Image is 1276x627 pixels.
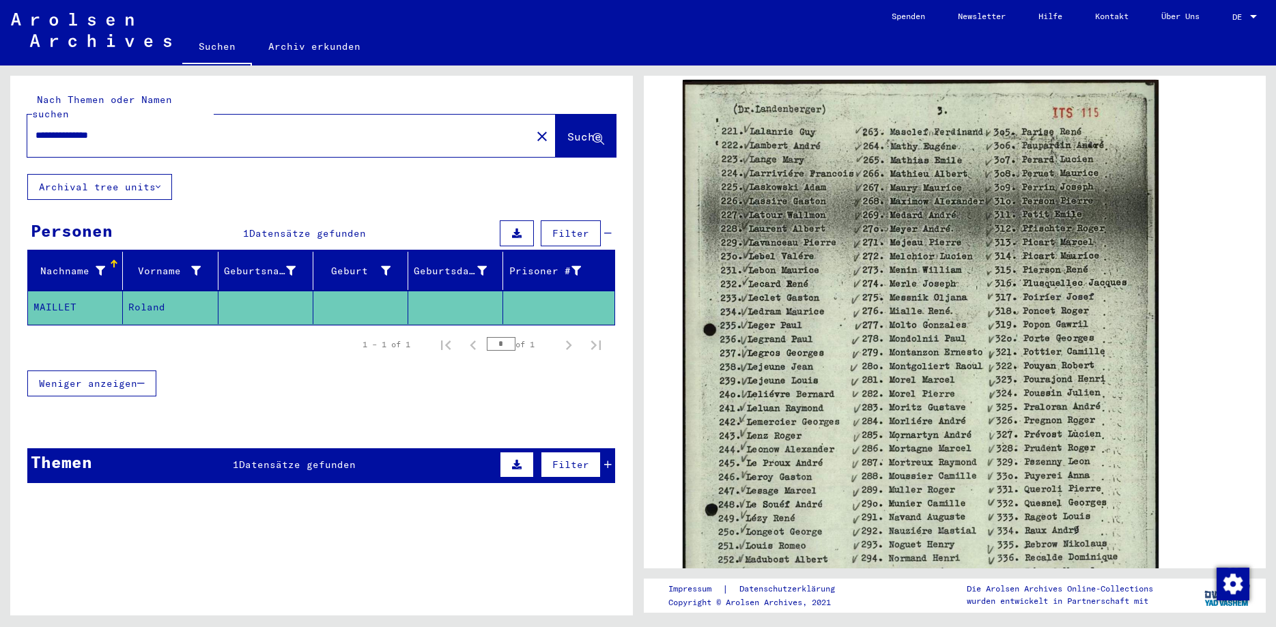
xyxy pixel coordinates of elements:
button: Suche [556,115,616,157]
mat-header-cell: Geburtsdatum [408,252,503,290]
div: of 1 [487,338,555,351]
div: | [668,582,851,596]
span: DE [1232,12,1247,22]
div: Prisoner # [509,260,597,282]
div: Nachname [33,264,105,278]
div: Geburtsdatum [414,260,504,282]
span: 1 [233,458,239,471]
img: yv_logo.png [1202,578,1253,612]
a: Archiv erkunden [252,30,377,63]
button: Filter [541,220,601,246]
span: Datensätze gefunden [239,458,356,471]
div: Geburt‏ [319,264,391,278]
div: Zustimmung ändern [1216,567,1249,600]
button: Filter [541,452,601,478]
div: Geburtsname [224,264,296,278]
span: Filter [552,458,589,471]
p: Copyright © Arolsen Archives, 2021 [668,596,851,609]
mat-header-cell: Geburtsname [218,252,313,290]
button: Clear [528,122,556,149]
div: Geburtsdatum [414,264,487,278]
img: Zustimmung ändern [1217,568,1249,600]
img: Arolsen_neg.svg [11,13,171,47]
div: Geburtsname [224,260,313,282]
span: Weniger anzeigen [39,377,137,390]
a: Datenschutzerklärung [728,582,851,596]
button: Last page [582,331,610,358]
span: Datensätze gefunden [249,227,366,239]
p: Die Arolsen Archives Online-Collections [967,583,1153,595]
div: Themen [31,450,92,474]
button: Weniger anzeigen [27,370,156,396]
div: Nachname [33,260,122,282]
div: Personen [31,218,113,243]
div: 1 – 1 of 1 [363,338,410,351]
button: First page [432,331,459,358]
mat-cell: MAILLET [28,291,123,324]
p: wurden entwickelt in Partnerschaft mit [967,595,1153,607]
mat-header-cell: Nachname [28,252,123,290]
span: 1 [243,227,249,239]
span: Filter [552,227,589,239]
span: Suche [567,130,601,143]
mat-header-cell: Vorname [123,252,218,290]
mat-icon: close [534,128,550,145]
button: Archival tree units [27,174,172,200]
div: Vorname [128,260,217,282]
div: Prisoner # [509,264,580,278]
mat-label: Nach Themen oder Namen suchen [32,93,172,120]
div: Vorname [128,264,200,278]
mat-cell: Roland [123,291,218,324]
button: Next page [555,331,582,358]
mat-header-cell: Geburt‏ [313,252,408,290]
mat-header-cell: Prisoner # [503,252,614,290]
div: Geburt‏ [319,260,408,282]
button: Previous page [459,331,487,358]
a: Suchen [182,30,252,65]
a: Impressum [668,582,722,596]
